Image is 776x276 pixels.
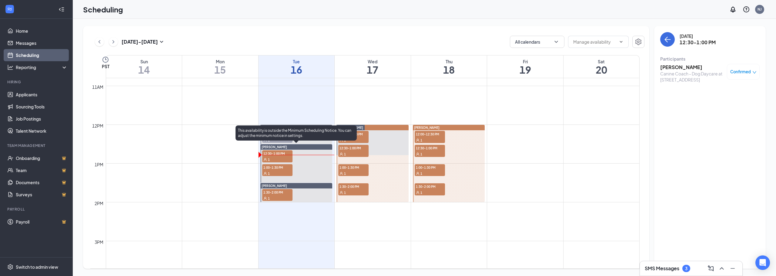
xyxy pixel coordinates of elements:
[122,38,158,45] h3: [DATE] - [DATE]
[7,6,13,12] svg: WorkstreamLogo
[420,152,422,156] span: 1
[729,265,736,272] svg: Minimize
[91,84,105,90] div: 11am
[416,172,420,175] svg: User
[730,69,751,75] span: Confirmed
[416,152,420,156] svg: User
[93,200,105,207] div: 2pm
[660,71,724,83] div: Canine Coach - Dog Daycare at [STREET_ADDRESS]
[182,58,258,65] div: Mon
[7,143,66,148] div: Team Management
[91,122,105,129] div: 12pm
[758,7,762,12] div: NJ
[16,152,68,164] a: OnboardingCrown
[743,6,750,13] svg: QuestionInfo
[16,37,68,49] a: Messages
[16,49,68,61] a: Scheduling
[16,25,68,37] a: Home
[510,36,564,48] button: All calendarsChevronDown
[553,39,559,45] svg: ChevronDown
[415,183,445,189] span: 1:30-2:00 PM
[262,145,287,149] span: [PERSON_NAME]
[411,65,487,75] h1: 18
[339,191,343,195] svg: User
[236,125,357,141] div: This availability is outside the Minimum Scheduling Notice. You can adjust the minimum notice in ...
[335,65,411,75] h1: 17
[16,113,68,125] a: Job Postings
[680,39,716,46] h3: 12:30-1:00 PM
[339,152,343,156] svg: User
[415,164,445,170] span: 1:00-1:30 PM
[680,33,716,39] div: [DATE]
[262,189,293,195] span: 1:30-2:00 PM
[16,125,68,137] a: Talent Network
[706,264,716,273] button: ComposeMessage
[487,58,563,65] div: Fri
[420,171,422,176] span: 1
[96,38,102,45] svg: ChevronLeft
[728,264,738,273] button: Minimize
[268,171,270,176] span: 1
[16,164,68,176] a: TeamCrown
[707,265,714,272] svg: ComposeMessage
[338,164,369,170] span: 1:00-1:30 PM
[414,126,440,129] span: [PERSON_NAME]
[335,55,411,78] a: September 17, 2025
[338,145,369,151] span: 12:30-1:00 PM
[16,101,68,113] a: Sourcing Tools
[729,6,737,13] svg: Notifications
[487,65,563,75] h1: 19
[268,196,270,201] span: 1
[660,32,675,47] button: back-button
[660,64,724,71] h3: [PERSON_NAME]
[259,55,335,78] a: September 16, 2025
[7,264,13,270] svg: Settings
[95,37,104,46] button: ChevronLeft
[106,58,182,65] div: Sun
[635,38,642,45] svg: Settings
[262,164,293,170] span: 1:00-1:30 PM
[335,58,411,65] div: Wed
[109,37,118,46] button: ChevronRight
[93,161,105,168] div: 1pm
[182,65,258,75] h1: 15
[338,183,369,189] span: 1:30-2:00 PM
[263,197,267,200] svg: User
[16,64,68,70] div: Reporting
[7,79,66,85] div: Hiring
[102,63,109,69] span: PST
[16,188,68,201] a: SurveysCrown
[16,264,58,270] div: Switch to admin view
[564,65,639,75] h1: 20
[755,255,770,270] div: Open Intercom Messenger
[16,176,68,188] a: DocumentsCrown
[632,36,644,48] button: Settings
[106,55,182,78] a: September 14, 2025
[411,55,487,78] a: September 18, 2025
[16,216,68,228] a: PayrollCrown
[263,172,267,175] svg: User
[416,191,420,195] svg: User
[110,38,116,45] svg: ChevronRight
[262,184,287,188] span: [PERSON_NAME]
[16,88,68,101] a: Applicants
[268,158,270,162] span: 1
[259,58,335,65] div: Tue
[344,152,346,156] span: 1
[339,172,343,175] svg: User
[415,145,445,151] span: 12:30-1:00 PM
[564,58,639,65] div: Sat
[102,56,109,63] svg: Clock
[645,265,679,272] h3: SMS Messages
[487,55,563,78] a: September 19, 2025
[344,171,346,176] span: 1
[619,39,624,44] svg: ChevronDown
[262,150,293,156] span: 12:30-1:00 PM
[564,55,639,78] a: September 20, 2025
[717,264,727,273] button: ChevronUp
[420,191,422,195] span: 1
[416,138,420,142] svg: User
[718,265,725,272] svg: ChevronUp
[263,158,267,161] svg: User
[660,56,760,62] div: Participants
